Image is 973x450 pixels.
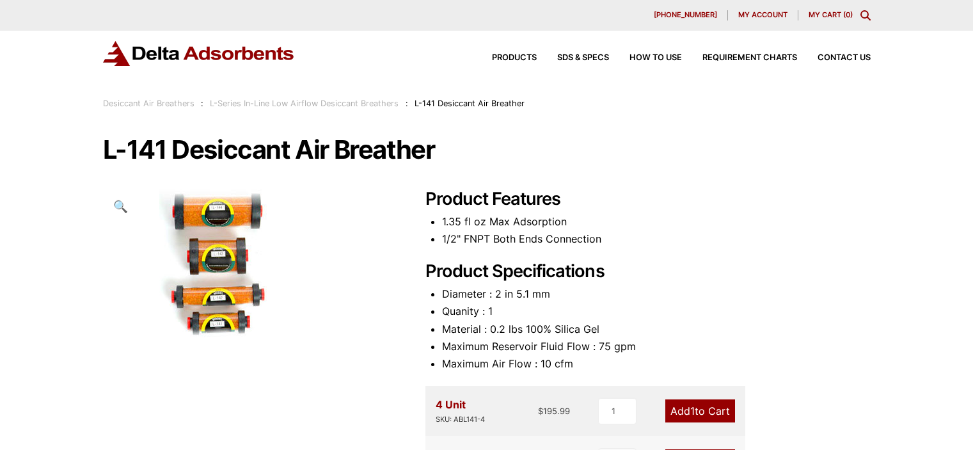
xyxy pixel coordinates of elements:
[557,54,609,62] span: SDS & SPECS
[442,213,871,230] li: 1.35 fl oz Max Adsorption
[442,230,871,248] li: 1/2" FNPT Both Ends Connection
[113,199,128,213] span: 🔍
[471,54,537,62] a: Products
[103,136,871,163] h1: L-141 Desiccant Air Breather
[415,99,525,108] span: L-141 Desiccant Air Breather
[210,99,399,108] a: L-Series In-Line Low Airflow Desiccant Breathers
[425,189,871,210] h2: Product Features
[682,54,797,62] a: Requirement Charts
[537,54,609,62] a: SDS & SPECS
[818,54,871,62] span: Contact Us
[665,399,735,422] a: Add1to Cart
[425,261,871,282] h2: Product Specifications
[436,414,485,426] div: SKU: ABL141-4
[442,303,871,320] li: Quanity : 1
[702,54,797,62] span: Requirement Charts
[629,54,682,62] span: How to Use
[538,406,570,416] bdi: 195.99
[103,189,138,224] a: View full-screen image gallery
[846,10,850,19] span: 0
[538,406,543,416] span: $
[103,189,346,340] img: L-141 Desiccant Air Breather
[103,99,194,108] a: Desiccant Air Breathers
[728,10,798,20] a: My account
[644,10,728,20] a: [PHONE_NUMBER]
[690,405,695,417] span: 1
[492,54,537,62] span: Products
[442,338,871,355] li: Maximum Reservoir Fluid Flow : 75 gpm
[436,396,485,426] div: 4 Unit
[609,54,682,62] a: How to Use
[654,12,717,19] span: [PHONE_NUMBER]
[406,99,408,108] span: :
[442,321,871,338] li: Material : 0.2 lbs 100% Silica Gel
[797,54,871,62] a: Contact Us
[860,10,871,20] div: Toggle Modal Content
[738,12,787,19] span: My account
[103,41,295,66] img: Delta Adsorbents
[442,285,871,303] li: Diameter : 2 in 5.1 mm
[809,10,853,19] a: My Cart (0)
[201,99,203,108] span: :
[442,355,871,373] li: Maximum Air Flow : 10 cfm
